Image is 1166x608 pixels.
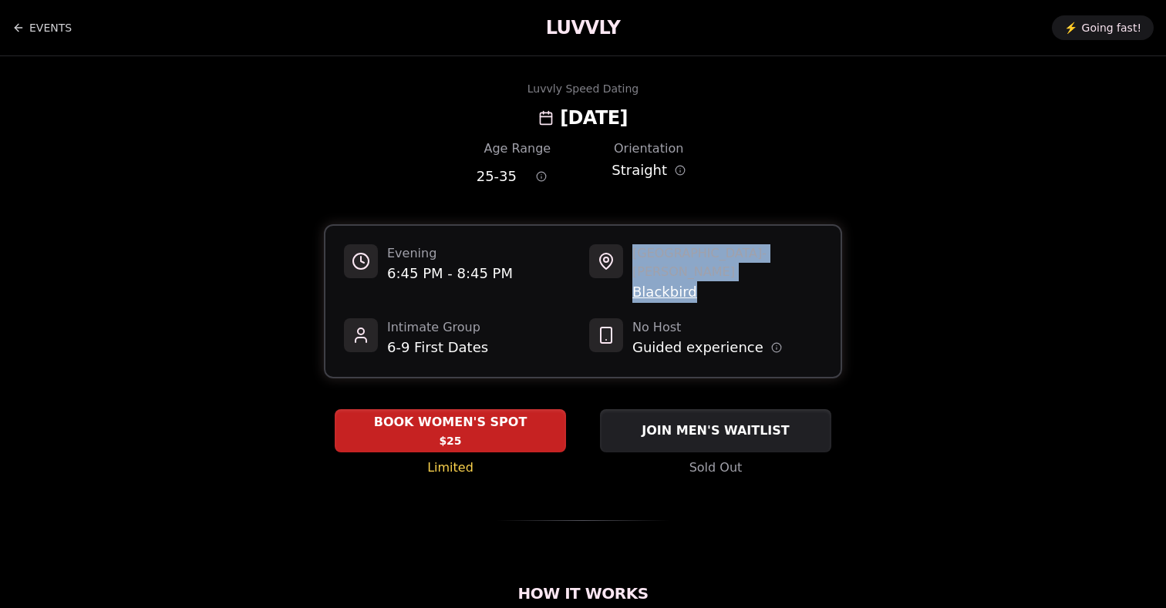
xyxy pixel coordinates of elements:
span: JOIN MEN'S WAITLIST [639,422,792,440]
span: 6-9 First Dates [387,337,488,358]
a: Back to events [12,12,72,43]
span: Limited [427,459,473,477]
h2: [DATE] [560,106,628,130]
button: JOIN MEN'S WAITLIST - Sold Out [600,409,831,452]
div: Orientation [608,139,689,158]
span: Going fast! [1082,20,1141,35]
button: BOOK WOMEN'S SPOT - Limited [335,409,566,452]
span: Blackbird [632,281,822,303]
button: Orientation information [675,165,686,176]
span: No Host [632,318,782,337]
span: Straight [612,160,667,181]
span: Sold Out [689,459,743,477]
h2: How It Works [324,583,842,604]
span: Evening [387,244,513,263]
a: LUVVLY [546,15,620,40]
span: 25 - 35 [477,166,517,187]
button: Age range information [524,160,558,193]
span: Guided experience [632,337,763,358]
span: [GEOGRAPHIC_DATA] - [PERSON_NAME] [632,244,822,281]
span: $25 [439,433,461,448]
span: BOOK WOMEN'S SPOT [371,413,531,432]
button: Host information [771,342,782,353]
span: ⚡️ [1064,20,1077,35]
span: Intimate Group [387,318,488,337]
div: Luvvly Speed Dating [527,81,639,96]
div: Age Range [477,139,558,158]
span: 6:45 PM - 8:45 PM [387,263,513,284]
